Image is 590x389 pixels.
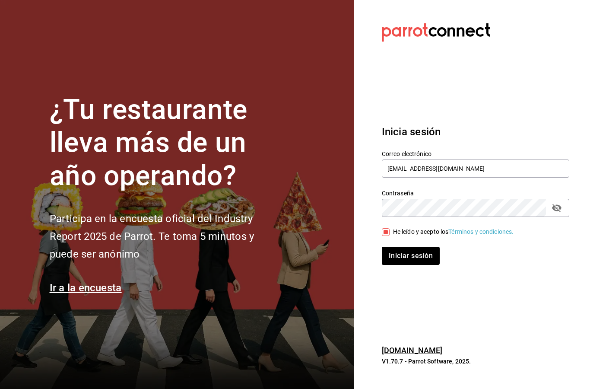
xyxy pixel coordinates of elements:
[393,227,514,236] div: He leído y acepto los
[50,282,122,294] a: Ir a la encuesta
[382,124,569,140] h3: Inicia sesión
[382,247,440,265] button: Iniciar sesión
[549,201,564,215] button: passwordField
[382,190,569,196] label: Contraseña
[382,159,569,178] input: Ingresa tu correo electrónico
[448,228,514,235] a: Términos y condiciones.
[50,93,283,193] h1: ¿Tu restaurante lleva más de un año operando?
[382,357,569,366] p: V1.70.7 - Parrot Software, 2025.
[50,210,283,263] h2: Participa en la encuesta oficial del Industry Report 2025 de Parrot. Te toma 5 minutos y puede se...
[382,346,443,355] a: [DOMAIN_NAME]
[382,150,569,156] label: Correo electrónico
